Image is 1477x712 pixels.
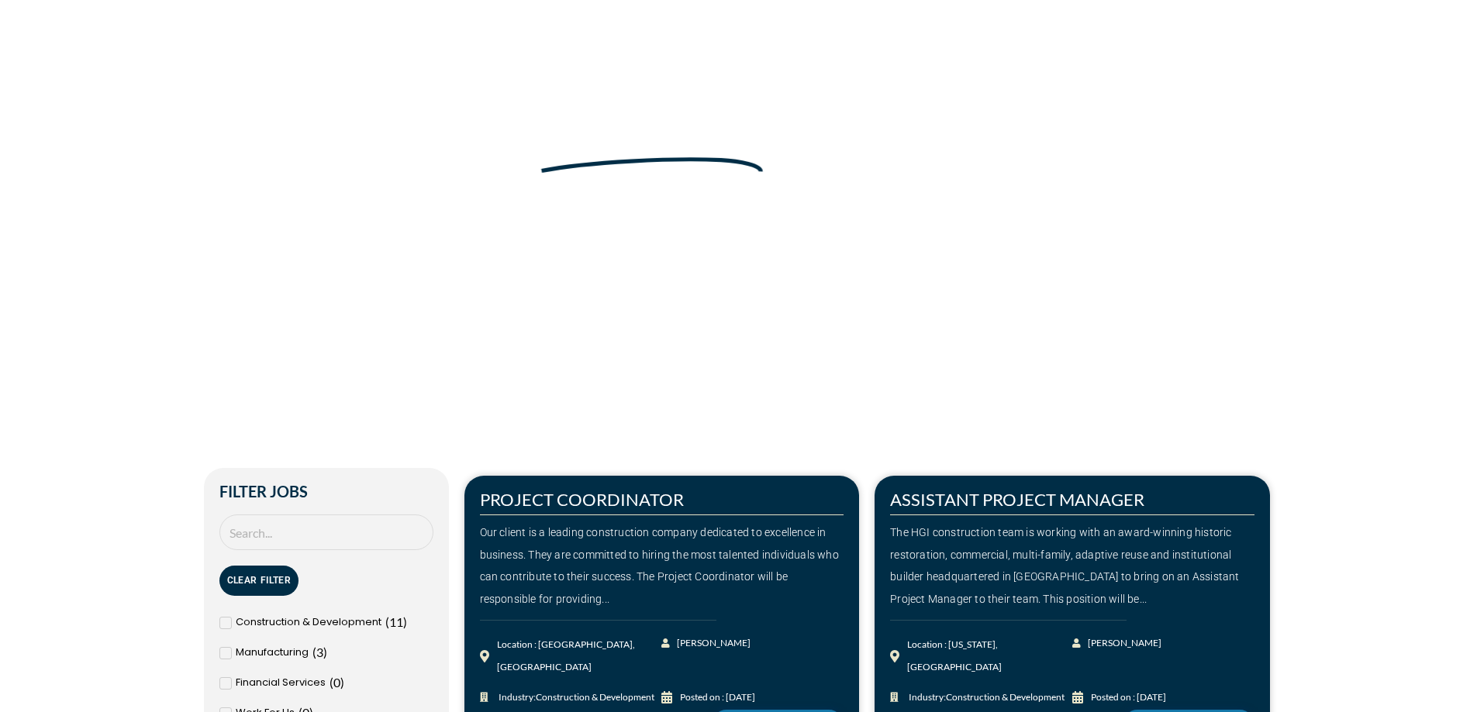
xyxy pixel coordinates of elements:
a: PROJECT COORDINATOR [480,489,684,510]
button: Clear Filter [219,566,299,596]
a: [PERSON_NAME] [1072,632,1163,655]
span: » [305,186,368,201]
span: Jobs [343,186,368,201]
span: ( [312,645,316,659]
a: ASSISTANT PROJECT MANAGER [890,489,1144,510]
a: [PERSON_NAME] [661,632,752,655]
h2: Filter Jobs [219,483,433,499]
span: Make Your [305,112,529,167]
span: ) [340,675,344,690]
div: Location : [US_STATE], [GEOGRAPHIC_DATA] [907,634,1072,679]
span: ( [385,614,389,629]
span: Construction & Development [536,691,654,703]
span: 0 [333,675,340,690]
span: Financial Services [236,672,326,694]
input: Search Job [219,514,433,551]
span: [PERSON_NAME] [673,632,751,655]
div: The HGI construction team is working with an award-winning historic restoration, commercial, mult... [890,521,1254,611]
span: Industry: [495,686,654,709]
span: 3 [316,645,323,659]
div: Posted on : [DATE] [1091,686,1166,709]
span: [PERSON_NAME] [1084,632,1161,655]
div: Our client is a leading construction company dedicated to excellence in business. They are commit... [480,521,844,611]
div: Posted on : [DATE] [680,686,755,709]
div: Location : [GEOGRAPHIC_DATA], [GEOGRAPHIC_DATA] [497,634,662,679]
span: Next Move [538,114,766,165]
span: Industry: [905,686,1065,709]
span: Construction & Development [236,611,381,634]
span: ( [330,675,333,690]
span: Manufacturing [236,641,309,664]
a: Home [305,186,337,201]
span: ) [323,645,327,659]
span: ) [403,614,407,629]
span: 11 [389,614,403,629]
span: Construction & Development [946,691,1065,703]
a: Industry:Construction & Development [890,686,1072,709]
a: Industry:Construction & Development [480,686,662,709]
